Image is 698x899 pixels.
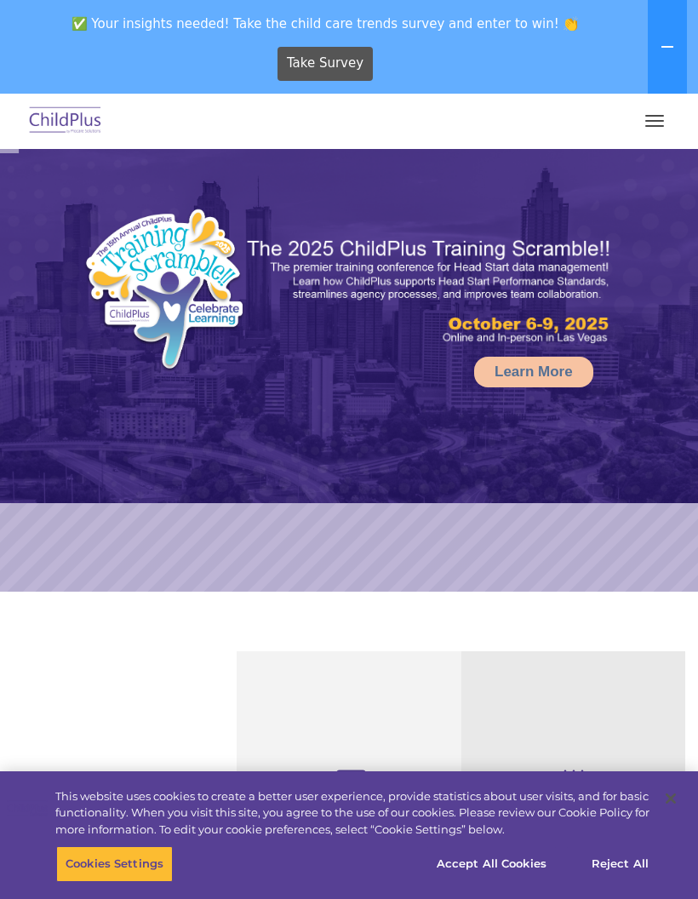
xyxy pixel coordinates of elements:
img: ChildPlus by Procare Solutions [26,101,106,141]
button: Accept All Cookies [427,846,556,882]
button: Cookies Settings [56,846,173,882]
button: Reject All [567,846,673,882]
a: Learn More [474,357,593,387]
button: Close [652,780,689,817]
span: ✅ Your insights needed! Take the child care trends survey and enter to win! 👏 [7,7,644,40]
a: Take Survey [277,47,374,81]
span: Take Survey [287,49,363,78]
div: This website uses cookies to create a better user experience, provide statistics about user visit... [55,788,649,839]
